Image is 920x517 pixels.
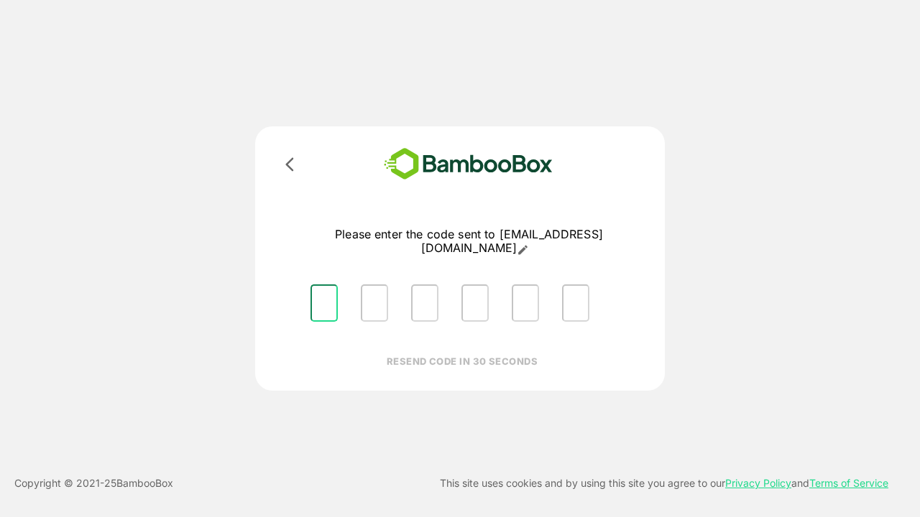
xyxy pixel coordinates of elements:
input: Please enter OTP character 5 [512,284,539,322]
p: Copyright © 2021- 25 BambooBox [14,475,173,492]
a: Privacy Policy [725,477,791,489]
input: Please enter OTP character 3 [411,284,438,322]
a: Terms of Service [809,477,888,489]
img: bamboobox [363,144,574,185]
input: Please enter OTP character 4 [461,284,489,322]
input: Please enter OTP character 6 [562,284,589,322]
p: Please enter the code sent to [EMAIL_ADDRESS][DOMAIN_NAME] [299,228,639,256]
input: Please enter OTP character 2 [361,284,388,322]
input: Please enter OTP character 1 [310,284,338,322]
p: This site uses cookies and by using this site you agree to our and [440,475,888,492]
